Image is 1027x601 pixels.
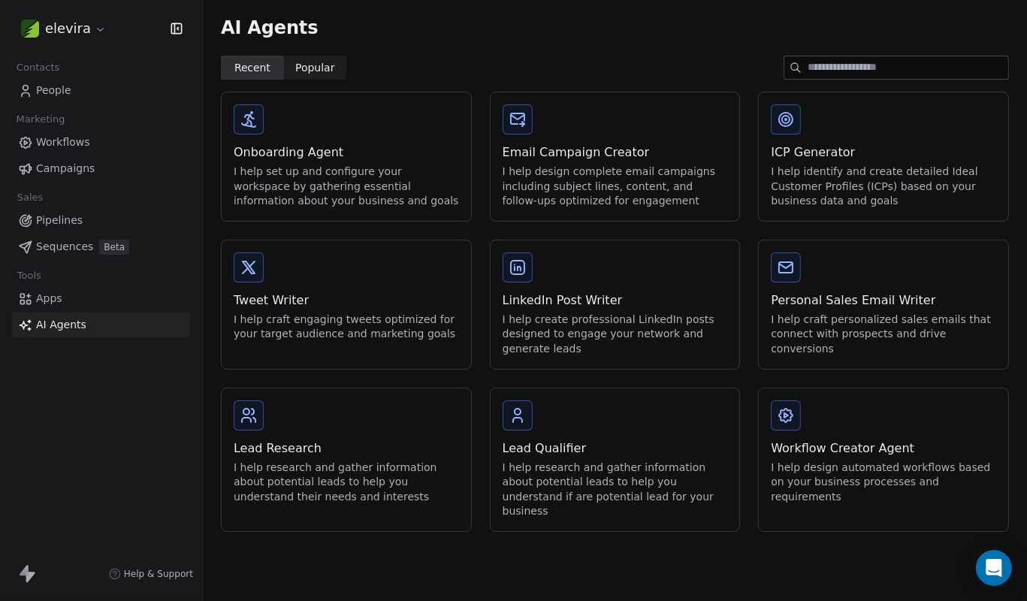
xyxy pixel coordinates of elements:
div: I help research and gather information about potential leads to help you understand if are potent... [503,461,728,519]
span: Marketing [10,108,71,131]
div: Tweet Writer [234,291,459,310]
span: elevira [45,19,91,38]
div: I help design automated workflows based on your business processes and requirements [771,461,996,505]
span: Apps [36,291,62,307]
span: Tools [11,264,47,287]
div: Workflow Creator Agent [771,439,996,458]
a: Help & Support [109,568,193,580]
button: elevira [18,16,110,41]
div: Onboarding Agent [234,143,459,162]
a: Workflows [12,130,190,155]
div: Lead Research [234,439,459,458]
div: I help identify and create detailed Ideal Customer Profiles (ICPs) based on your business data an... [771,165,996,209]
span: AI Agents [36,317,86,333]
div: I help set up and configure your workspace by gathering essential information about your business... [234,165,459,209]
div: Lead Qualifier [503,439,728,458]
span: Sequences [36,239,93,255]
div: ICP Generator [771,143,996,162]
span: Pipelines [36,213,83,228]
a: Campaigns [12,156,190,181]
a: Pipelines [12,208,190,233]
div: I help create professional LinkedIn posts designed to engage your network and generate leads [503,313,728,357]
a: Apps [12,286,190,311]
div: I help craft engaging tweets optimized for your target audience and marketing goals [234,313,459,342]
div: I help research and gather information about potential leads to help you understand their needs a... [234,461,459,505]
div: LinkedIn Post Writer [503,291,728,310]
div: Email Campaign Creator [503,143,728,162]
span: People [36,83,71,98]
a: SequencesBeta [12,234,190,259]
a: People [12,78,190,103]
a: AI Agents [12,313,190,337]
span: Beta [99,240,129,255]
div: Open Intercom Messenger [976,550,1012,586]
span: Sales [11,186,50,209]
span: Contacts [10,56,66,79]
div: I help craft personalized sales emails that connect with prospects and drive conversions [771,313,996,357]
img: Logo-2.png [21,20,39,38]
span: Workflows [36,134,90,150]
span: Help & Support [124,568,193,580]
span: AI Agents [221,17,318,39]
div: I help design complete email campaigns including subject lines, content, and follow-ups optimized... [503,165,728,209]
span: Campaigns [36,161,95,177]
div: Personal Sales Email Writer [771,291,996,310]
span: Popular [295,60,335,76]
